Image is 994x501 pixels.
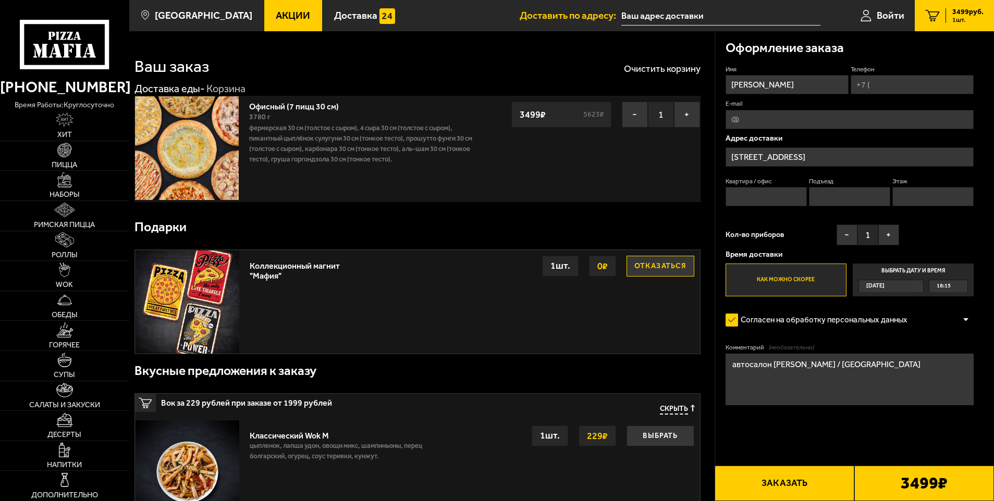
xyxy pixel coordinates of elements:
span: 1 [648,102,674,128]
input: +7 ( [851,75,974,94]
button: − [837,224,857,245]
input: Имя [726,75,849,94]
span: Горячее [49,342,80,349]
h1: Ваш заказ [134,58,209,75]
span: [DATE] [866,280,885,292]
label: Имя [726,65,849,74]
p: Адрес доставки [726,134,974,142]
span: Обеды [52,311,78,319]
h3: Вкусные предложения к заказу [134,365,316,378]
span: Скрыть [660,405,688,415]
span: Роллы [52,252,78,259]
input: Ваш адрес доставки [621,6,820,26]
label: Квартира / офис [726,177,807,186]
label: Комментарий [726,343,974,352]
button: − [622,102,648,128]
button: + [878,224,899,245]
b: 3499 ₽ [901,475,948,492]
strong: 229 ₽ [584,426,610,446]
button: Заказать [715,466,854,501]
div: Коллекционный магнит "Мафия" [250,256,346,281]
span: Войти [877,10,904,20]
span: Дополнительно [31,492,98,499]
span: Пицца [52,161,77,169]
span: Вок за 229 рублей при заказе от 1999 рублей [161,394,500,407]
span: [GEOGRAPHIC_DATA] [155,10,252,20]
span: Десерты [47,431,81,439]
button: Выбрать [627,425,694,446]
a: Офисный (7 пицц 30 см) [249,98,349,111]
button: + [674,102,700,128]
strong: 3499 ₽ [517,105,548,124]
a: Коллекционный магнит "Мафия"Отказаться0₽1шт. [135,250,700,354]
span: Наборы [50,191,80,198]
span: Акции [276,10,310,20]
label: Подъезд [809,177,891,186]
div: Классический Wok M [250,425,430,441]
span: Хит [57,131,72,139]
div: Корзина [206,82,246,96]
div: 1 шт. [532,425,568,446]
span: 3499 руб. [952,8,984,16]
div: 1 шт. [542,256,579,277]
span: Супы [54,371,75,379]
span: 3780 г [249,112,271,121]
strong: 0 ₽ [595,256,610,276]
span: 1 шт. [952,17,984,23]
p: Время доставки [726,250,974,258]
span: Доставка [334,10,377,20]
span: (необязательно) [769,343,814,352]
button: Скрыть [660,405,695,415]
p: цыпленок, лапша удон, овощи микс, шампиньоны, перец болгарский, огурец, соус терияки, кунжут. [250,441,430,467]
span: Римская пицца [34,221,95,229]
span: 18:15 [937,280,951,292]
button: Отказаться [627,256,694,277]
button: Очистить корзину [624,64,701,73]
span: Салаты и закуски [29,402,100,409]
span: Доставить по адресу: [520,10,621,20]
s: 5623 ₽ [582,111,606,118]
label: Как можно скорее [726,264,846,297]
label: Выбрать дату и время [853,264,974,297]
h3: Подарки [134,221,187,234]
label: Согласен на обработку персональных данных [726,309,918,330]
span: 1 [857,224,878,245]
h3: Оформление заказа [726,42,844,55]
span: WOK [56,281,73,289]
span: Кол-во приборов [726,231,784,239]
input: @ [726,110,974,129]
a: Доставка еды- [134,82,205,95]
label: Этаж [892,177,974,186]
label: Телефон [851,65,974,74]
p: Фермерская 30 см (толстое с сыром), 4 сыра 30 см (толстое с сыром), Пикантный цыплёнок сулугуни 3... [249,123,480,164]
label: E-mail [726,99,974,108]
img: 15daf4d41897b9f0e9f617042186c801.svg [379,8,395,24]
span: Напитки [47,461,82,469]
